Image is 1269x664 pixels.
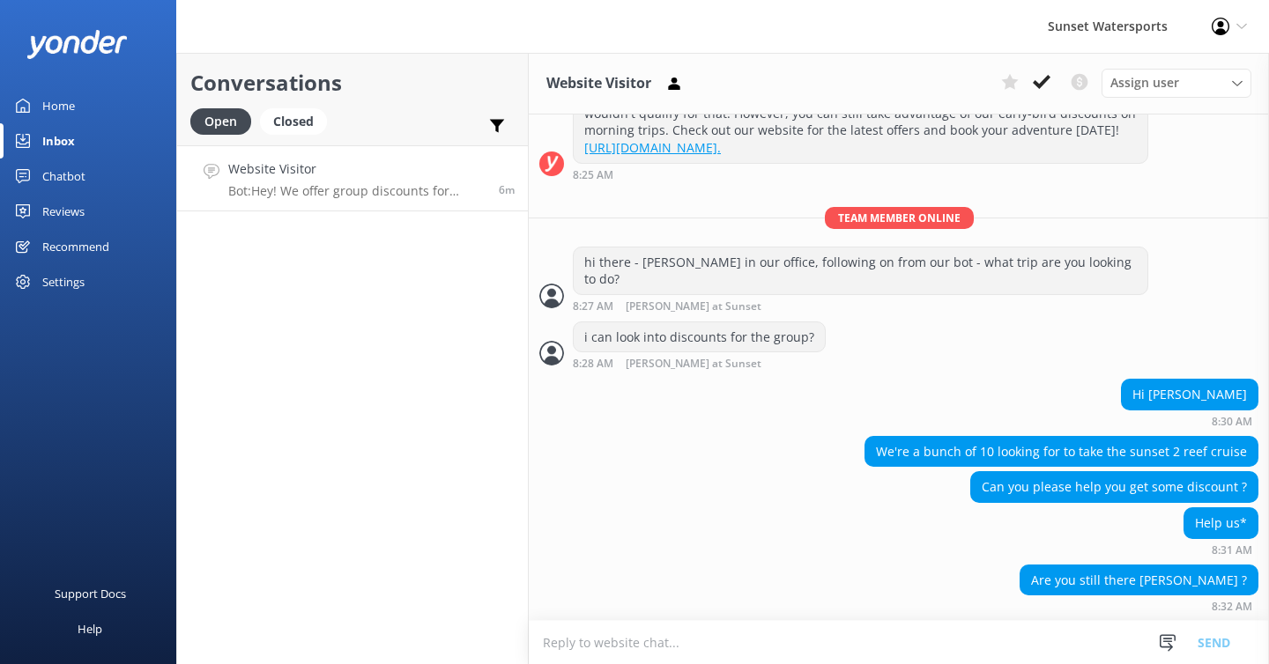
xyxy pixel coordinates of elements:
[55,576,126,611] div: Support Docs
[228,159,486,179] h4: Website Visitor
[26,30,128,59] img: yonder-white-logo.png
[228,183,486,199] p: Bot: Hey! We offer group discounts for parties of 20 or more, so unfortunately, a group of 10 wou...
[584,139,721,156] a: [URL][DOMAIN_NAME].
[1122,380,1258,409] div: Hi [PERSON_NAME]
[1212,417,1252,427] strong: 8:30 AM
[260,111,336,130] a: Closed
[573,299,1148,313] div: Oct 09 2025 08:27pm (UTC -05:00) America/Cancun
[1121,415,1258,427] div: Oct 09 2025 08:30pm (UTC -05:00) America/Cancun
[546,72,651,95] h3: Website Visitor
[1184,508,1258,538] div: Help us*
[42,194,85,229] div: Reviews
[42,229,109,264] div: Recommend
[626,301,761,313] span: [PERSON_NAME] at Sunset
[825,207,974,229] span: Team member online
[190,66,515,100] h2: Conversations
[260,108,327,135] div: Closed
[865,437,1258,467] div: We're a bunch of 10 looking for to take the sunset 2 reef cruise
[574,247,1147,294] div: hi there - [PERSON_NAME] in our office, following on from our bot - what trip are you looking to do?
[42,159,85,194] div: Chatbot
[1212,601,1252,612] strong: 8:32 AM
[190,108,251,135] div: Open
[42,264,85,299] div: Settings
[499,182,515,197] span: Oct 09 2025 08:25pm (UTC -05:00) America/Cancun
[573,301,613,313] strong: 8:27 AM
[1020,565,1258,595] div: Are you still there [PERSON_NAME] ?
[573,168,1148,181] div: Oct 09 2025 08:25pm (UTC -05:00) America/Cancun
[574,322,825,352] div: i can look into discounts for the group?
[573,358,613,370] strong: 8:28 AM
[1184,543,1258,556] div: Oct 09 2025 08:31pm (UTC -05:00) America/Cancun
[574,81,1147,162] div: Hey! We offer group discounts for parties of 20 or more, so unfortunately, a group of 10 wouldn't...
[177,145,528,211] a: Website VisitorBot:Hey! We offer group discounts for parties of 20 or more, so unfortunately, a g...
[1102,69,1251,97] div: Assign User
[42,123,75,159] div: Inbox
[573,170,613,181] strong: 8:25 AM
[1110,73,1179,92] span: Assign user
[1212,545,1252,556] strong: 8:31 AM
[42,88,75,123] div: Home
[573,357,826,370] div: Oct 09 2025 08:28pm (UTC -05:00) America/Cancun
[1020,600,1258,612] div: Oct 09 2025 08:32pm (UTC -05:00) America/Cancun
[78,611,102,646] div: Help
[190,111,260,130] a: Open
[626,358,761,370] span: [PERSON_NAME] at Sunset
[971,472,1258,502] div: Can you please help you get some discount ?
